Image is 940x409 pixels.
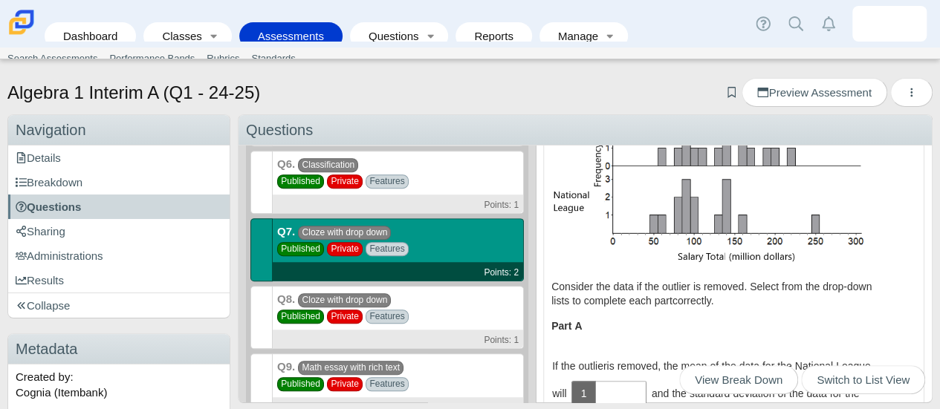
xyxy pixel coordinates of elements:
img: Carmen School of Science & Technology [6,7,37,38]
a: Classes [151,22,203,50]
a: Switch to List View [801,365,925,394]
span: Private [327,377,363,391]
div: Questions [239,115,932,145]
b: Q6. [277,157,295,170]
span: Switch to List View [817,373,910,386]
span: Administrations [16,249,103,262]
h3: Metadata [8,334,230,364]
a: Collapse [8,293,230,318]
a: Dashboard [52,22,129,50]
span: Math essay with rich text [298,361,403,375]
span: Sharing [16,225,65,238]
span: is removed, the mean of the data for the National League will [552,359,871,401]
a: Questions [8,194,230,219]
span: Private [327,242,363,256]
a: Preview Assessment [742,78,886,107]
span: Published [277,242,324,256]
a: Alerts [812,7,845,40]
a: Performance Bands [103,48,201,70]
a: Results [8,268,230,292]
span: Features [366,242,409,256]
a: View Break Down [679,365,798,394]
span: Breakdown [16,176,82,189]
a: Administrations [8,243,230,268]
small: Points: 1 [484,335,519,345]
strong: Part A [551,319,582,333]
small: Points: 1 [484,200,519,210]
a: Standards [245,48,301,70]
b: Q8. [277,292,295,305]
span: Classification [298,158,358,172]
span: Results [16,274,64,287]
span: Private [327,310,363,324]
h1: Algebra 1 Interim A (Q1 - 24-25) [7,80,260,105]
a: Assessments [247,22,335,50]
span: Collapse [16,299,70,312]
a: Manage [547,22,600,50]
span: Features [366,310,409,324]
a: gerrit.mulder.oKQmOA [852,6,927,42]
span: Published [277,310,324,324]
span: Cloze with drop down [298,293,391,307]
span: Published [277,174,324,189]
a: Reports [463,22,525,50]
a: Breakdown [8,170,230,194]
a: Toggle expanded [204,22,224,50]
a: Add bookmark [725,86,739,99]
b: Q9. [277,360,295,373]
span: 1 [571,381,595,406]
span: Consider the data if the outlier is removed. Select from the drop-down lists to complete each part . [551,281,872,307]
span: Features [366,174,409,189]
small: Points: 2 [484,267,519,278]
span: Private [327,174,363,189]
button: More options [890,78,933,107]
a: Sharing [8,219,230,243]
span: correctly [672,295,711,307]
a: Rubrics [201,48,245,70]
span: Cloze with drop down [298,226,391,240]
a: Toggle expanded [600,22,620,50]
span: If the outlier [552,359,606,373]
a: Carmen School of Science & Technology [6,27,37,40]
a: Toggle expanded [420,22,441,50]
span: Questions [16,200,81,213]
a: Details [8,145,230,170]
img: gerrit.mulder.oKQmOA [878,12,901,36]
span: Features [366,377,409,391]
img: The title of the graph is salary totals for major league baseball teams in the year twenty sixtee... [551,85,880,269]
span: Navigation [16,122,86,138]
span: Preview Assessment [757,86,871,99]
span: Published [277,377,324,391]
b: Q7. [277,225,295,238]
a: Search Assessments [1,48,103,70]
span: Details [16,151,61,164]
a: Questions [357,22,420,50]
span: View Break Down [695,373,782,386]
div: Created by: Cognia (Itembank) [8,364,230,405]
